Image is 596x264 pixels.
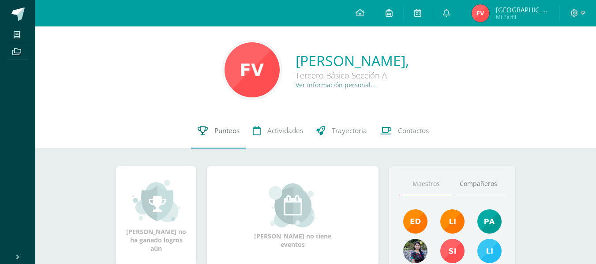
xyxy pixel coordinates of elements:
a: Contactos [374,113,435,149]
a: Ver información personal... [296,81,376,89]
a: Actividades [246,113,310,149]
a: Trayectoria [310,113,374,149]
img: 93ccdf12d55837f49f350ac5ca2a40a5.png [477,239,502,263]
img: 9b17679b4520195df407efdfd7b84603.png [403,239,427,263]
a: Punteos [191,113,246,149]
img: 6495a5ec7aeeed389f61bcc63171547b.png [472,4,489,22]
div: [PERSON_NAME] no ha ganado logros aún [125,179,187,253]
img: f1876bea0eda9ed609c3471a3207beac.png [440,239,465,263]
img: event_small.png [269,183,317,227]
img: f40e456500941b1b33f0807dd74ea5cf.png [403,209,427,234]
img: 3ecf7272c1ef1ba16434def56fd9ce92.png [225,42,280,97]
span: [GEOGRAPHIC_DATA] [496,5,549,14]
img: 40c28ce654064086a0d3fb3093eec86e.png [477,209,502,234]
span: Contactos [398,126,429,135]
a: Maestros [400,173,452,195]
span: Mi Perfil [496,13,549,21]
a: Compañeros [452,173,504,195]
div: [PERSON_NAME] no tiene eventos [249,183,337,249]
div: Tercero Básico Sección A [296,70,409,81]
span: Actividades [267,126,303,135]
img: achievement_small.png [132,179,180,223]
a: [PERSON_NAME], [296,51,409,70]
span: Trayectoria [332,126,367,135]
span: Punteos [214,126,240,135]
img: cefb4344c5418beef7f7b4a6cc3e812c.png [440,209,465,234]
